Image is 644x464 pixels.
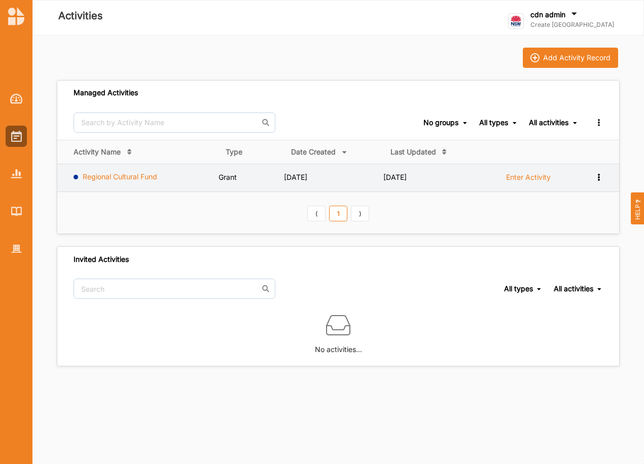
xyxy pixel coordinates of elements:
[326,313,350,337] img: box
[8,7,24,25] img: logo
[530,21,614,29] label: Create [GEOGRAPHIC_DATA]
[74,279,275,299] input: Search
[6,238,27,259] a: Organisation
[6,201,27,222] a: Library
[554,284,593,293] div: All activities
[6,88,27,109] a: Dashboard
[529,118,568,127] div: All activities
[11,169,22,178] img: Reports
[530,53,540,62] img: icon
[291,147,336,157] div: Date Created
[329,206,347,222] a: 1
[74,88,138,97] div: Managed Activities
[219,173,237,181] span: Grant
[390,147,436,157] div: Last Updated
[10,94,23,104] img: Dashboard
[284,173,307,181] span: [DATE]
[74,147,121,157] div: Activity Name
[6,163,27,184] a: Reports
[83,172,157,181] a: Regional Cultural Fund
[504,284,533,293] div: All types
[306,204,371,221] div: Pagination Navigation
[74,112,275,133] input: Search by Activity Name
[307,206,326,222] a: Previous item
[383,173,407,181] span: [DATE]
[506,173,551,182] label: Enter Activity
[523,48,618,68] button: iconAdd Activity Record
[6,126,27,147] a: Activities
[58,8,103,24] label: Activities
[479,118,508,127] div: All types
[508,13,524,29] img: logo
[543,53,611,62] div: Add Activity Record
[506,172,551,187] a: Enter Activity
[315,337,362,355] label: No activities...
[11,245,22,253] img: Organisation
[351,206,369,222] a: Next item
[74,255,129,264] div: Invited Activities
[423,118,458,127] div: No groups
[11,131,22,142] img: Activities
[530,10,565,19] label: cdn admin
[11,207,22,215] img: Library
[219,140,284,164] th: Type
